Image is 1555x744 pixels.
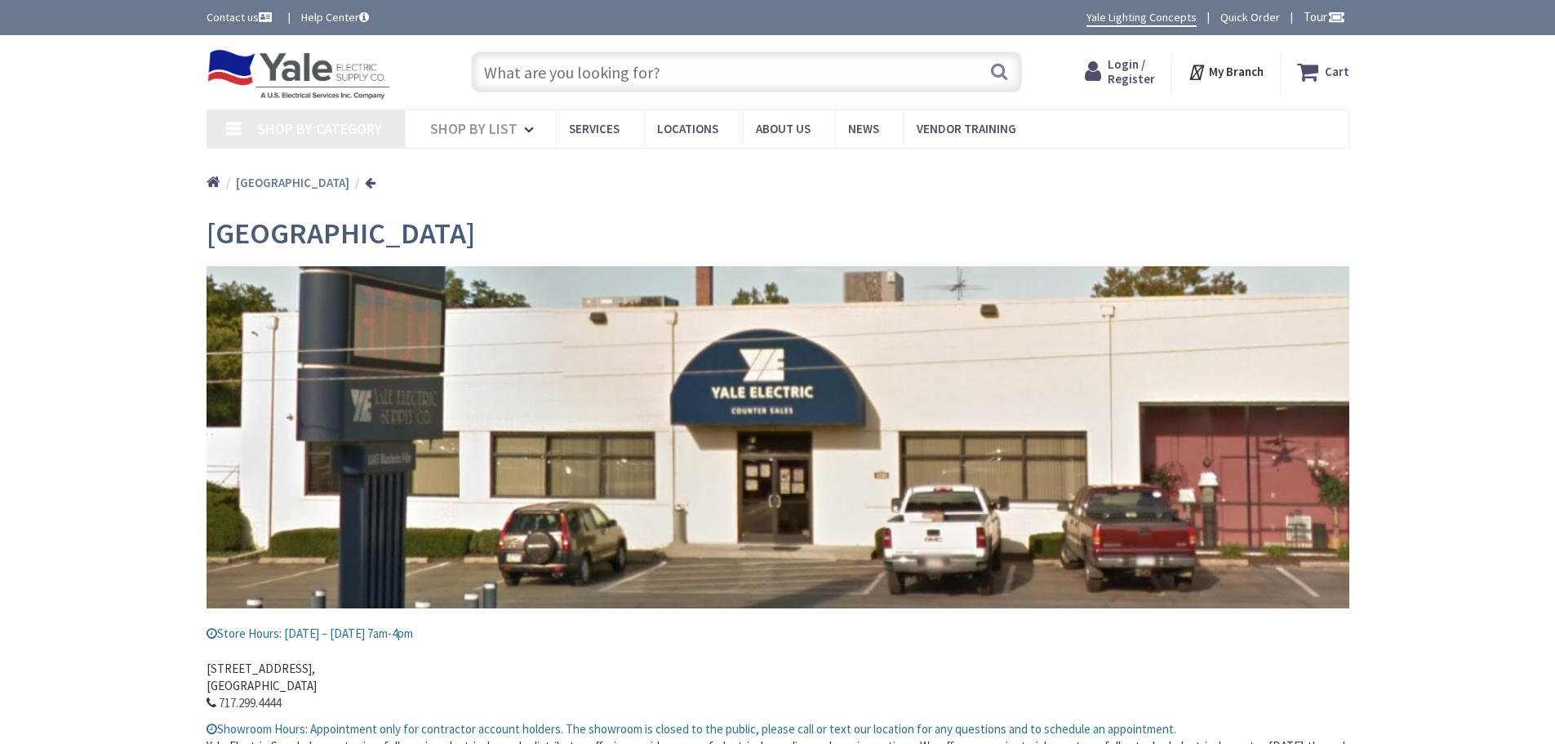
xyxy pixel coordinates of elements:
a: Quick Order [1220,9,1280,25]
td: Showroom Hours: [207,720,308,737]
span: About Us [756,121,811,136]
a: Help Center [301,9,369,25]
span: Shop By List [430,119,518,138]
strong: My Branch [1209,64,1264,79]
span: Locations [657,121,718,136]
img: Yale Electric Supply Co. [207,49,391,100]
span: Services [569,121,620,136]
input: What are you looking for? [471,51,1022,92]
a: Yale Lighting Concepts [1086,9,1197,27]
strong: [GEOGRAPHIC_DATA] [236,175,349,190]
span: Tour [1304,9,1345,25]
span: News [848,121,879,136]
address: [STREET_ADDRESS], [GEOGRAPHIC_DATA] [207,642,1349,712]
a: 717.299.4444 [219,694,281,711]
span: [GEOGRAPHIC_DATA] [207,215,475,252]
span: Vendor Training [917,121,1016,136]
span: Shop By Category [257,119,382,138]
a: Login / Register [1085,57,1155,87]
div: My Branch [1188,57,1264,87]
strong: Cart [1325,57,1349,87]
img: lancaster_1.jpg [207,266,1349,608]
span: Login / Register [1108,56,1155,87]
span: Appointment only for contractor account holders. The showroom is closed to the public, please cal... [310,721,1176,737]
a: Cart [1297,57,1349,87]
span: Store Hours: [DATE] – [DATE] 7am-4pm [207,626,413,641]
a: Contact us [207,9,275,25]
